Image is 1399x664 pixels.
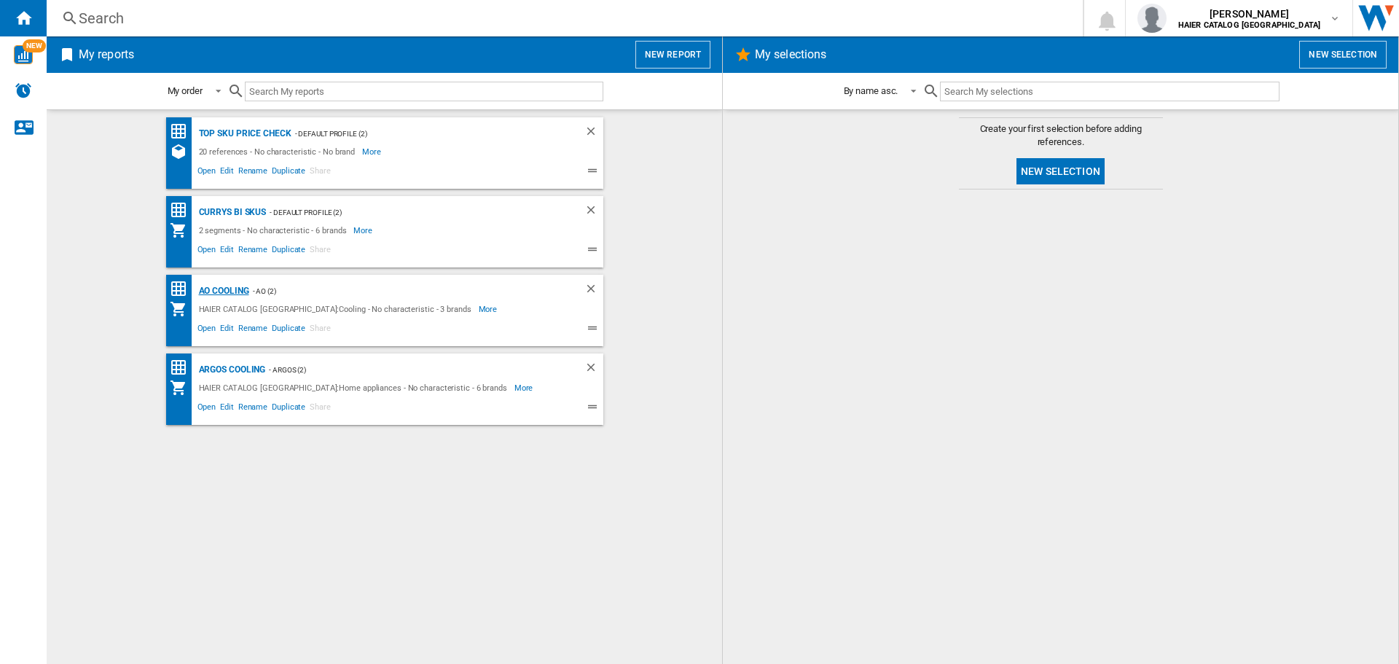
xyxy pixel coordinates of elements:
[236,321,270,339] span: Rename
[270,321,307,339] span: Duplicate
[266,203,554,222] div: - Default profile (2)
[1178,7,1320,21] span: [PERSON_NAME]
[195,125,291,143] div: Top SKU Price Check
[291,125,555,143] div: - Default profile (2)
[265,361,554,379] div: - Argos (2)
[195,400,219,418] span: Open
[362,143,383,160] span: More
[14,45,33,64] img: wise-card.svg
[170,122,195,141] div: Price Matrix
[1299,41,1387,69] button: New selection
[584,125,603,143] div: Delete
[959,122,1163,149] span: Create your first selection before adding references.
[218,243,236,260] span: Edit
[307,400,333,418] span: Share
[195,379,514,397] div: HAIER CATALOG [GEOGRAPHIC_DATA]:Home appliances - No characteristic - 6 brands
[170,379,195,397] div: My Assortment
[170,300,195,318] div: My Assortment
[195,143,363,160] div: 20 references - No characteristic - No brand
[23,39,46,52] span: NEW
[76,41,137,69] h2: My reports
[270,243,307,260] span: Duplicate
[245,82,603,101] input: Search My reports
[635,41,710,69] button: New report
[218,164,236,181] span: Edit
[195,300,479,318] div: HAIER CATALOG [GEOGRAPHIC_DATA]:Cooling - No characteristic - 3 brands
[249,282,555,300] div: - AO (2)
[1178,20,1320,30] b: HAIER CATALOG [GEOGRAPHIC_DATA]
[170,143,195,160] div: References
[584,361,603,379] div: Delete
[195,164,219,181] span: Open
[170,280,195,298] div: Price Matrix
[236,243,270,260] span: Rename
[195,203,267,222] div: Currys BI Skus
[236,400,270,418] span: Rename
[170,359,195,377] div: Price Matrix
[940,82,1279,101] input: Search My selections
[170,201,195,219] div: Price Matrix
[236,164,270,181] span: Rename
[195,282,249,300] div: AO Cooling
[195,321,219,339] span: Open
[307,321,333,339] span: Share
[479,300,500,318] span: More
[270,400,307,418] span: Duplicate
[1016,158,1105,184] button: New selection
[195,361,266,379] div: Argos Cooling
[307,164,333,181] span: Share
[79,8,1045,28] div: Search
[218,400,236,418] span: Edit
[168,85,203,96] div: My order
[353,222,375,239] span: More
[514,379,536,397] span: More
[170,222,195,239] div: My Assortment
[307,243,333,260] span: Share
[195,243,219,260] span: Open
[844,85,898,96] div: By name asc.
[584,282,603,300] div: Delete
[752,41,829,69] h2: My selections
[270,164,307,181] span: Duplicate
[584,203,603,222] div: Delete
[218,321,236,339] span: Edit
[195,222,354,239] div: 2 segments - No characteristic - 6 brands
[1137,4,1167,33] img: profile.jpg
[15,82,32,99] img: alerts-logo.svg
